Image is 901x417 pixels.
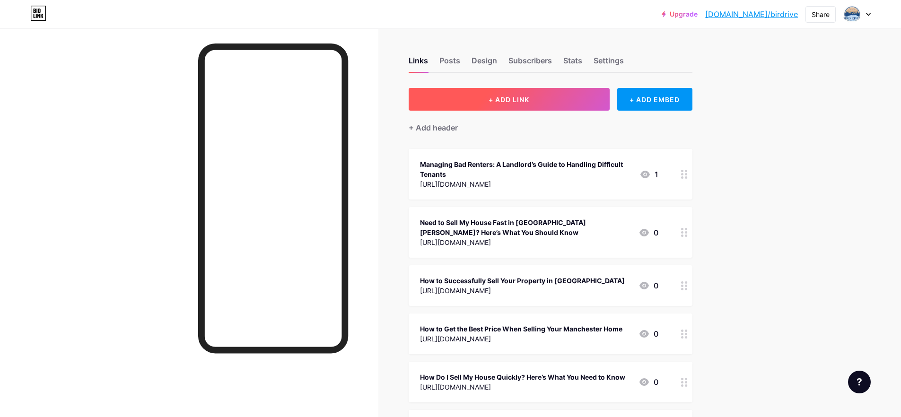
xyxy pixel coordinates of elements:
div: How to Get the Best Price When Selling Your Manchester Home [420,324,622,334]
div: 0 [639,376,658,388]
div: How Do I Sell My House Quickly? Here’s What You Need to Know [420,372,625,382]
div: Share [812,9,830,19]
div: 1 [639,169,658,180]
div: Settings [594,55,624,72]
div: 0 [639,328,658,339]
div: [URL][DOMAIN_NAME] [420,334,622,344]
div: Managing Bad Renters: A Landlord’s Guide to Handling Difficult Tenants [420,159,632,179]
div: Links [409,55,428,72]
div: Design [472,55,497,72]
div: Subscribers [508,55,552,72]
div: + ADD EMBED [617,88,692,111]
div: + Add header [409,122,458,133]
div: [URL][DOMAIN_NAME] [420,237,631,247]
div: Need to Sell My House Fast in [GEOGRAPHIC_DATA][PERSON_NAME]? Here’s What You Should Know [420,217,631,237]
button: + ADD LINK [409,88,610,111]
div: Stats [563,55,582,72]
div: [URL][DOMAIN_NAME] [420,179,632,189]
img: Bird River Properties [843,5,861,23]
div: Posts [439,55,460,72]
div: 0 [639,280,658,291]
span: + ADD LINK [489,96,529,104]
div: 0 [639,227,658,238]
div: How to Successfully Sell Your Property in [GEOGRAPHIC_DATA] [420,276,625,286]
div: [URL][DOMAIN_NAME] [420,382,625,392]
div: [URL][DOMAIN_NAME] [420,286,625,295]
a: Upgrade [662,10,698,18]
a: [DOMAIN_NAME]/birdrive [705,9,798,20]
